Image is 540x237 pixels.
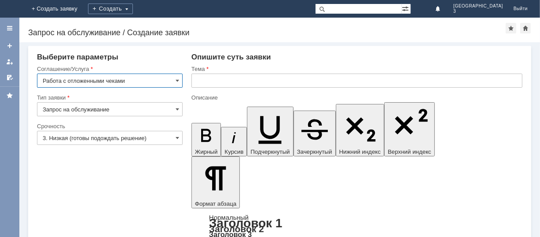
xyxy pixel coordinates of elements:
[339,148,381,155] span: Нижний индекс
[191,156,240,208] button: Формат абзаца
[402,4,411,12] span: Расширенный поиск
[191,53,271,61] span: Опишите суть заявки
[191,95,521,100] div: Описание
[453,9,503,14] span: 3
[3,39,17,53] a: Создать заявку
[195,148,218,155] span: Жирный
[297,148,332,155] span: Зачеркнутый
[384,102,435,156] button: Верхний индекс
[336,104,385,156] button: Нижний индекс
[453,4,503,9] span: [GEOGRAPHIC_DATA]
[247,107,293,156] button: Подчеркнутый
[520,23,531,33] div: Сделать домашней страницей
[221,127,247,156] button: Курсив
[294,111,336,156] button: Зачеркнутый
[3,70,17,85] a: Мои согласования
[209,224,264,234] a: Заголовок 2
[388,148,431,155] span: Верхний индекс
[28,28,506,37] div: Запрос на обслуживание / Создание заявки
[88,4,133,14] div: Создать
[37,123,181,129] div: Срочность
[37,66,181,72] div: Соглашение/Услуга
[191,123,221,156] button: Жирный
[191,66,521,72] div: Тема
[209,216,283,230] a: Заголовок 1
[3,55,17,69] a: Мои заявки
[209,214,249,221] a: Нормальный
[195,200,236,207] span: Формат абзаца
[250,148,290,155] span: Подчеркнутый
[37,53,118,61] span: Выберите параметры
[37,95,181,100] div: Тип заявки
[224,148,243,155] span: Курсив
[506,23,516,33] div: Добавить в избранное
